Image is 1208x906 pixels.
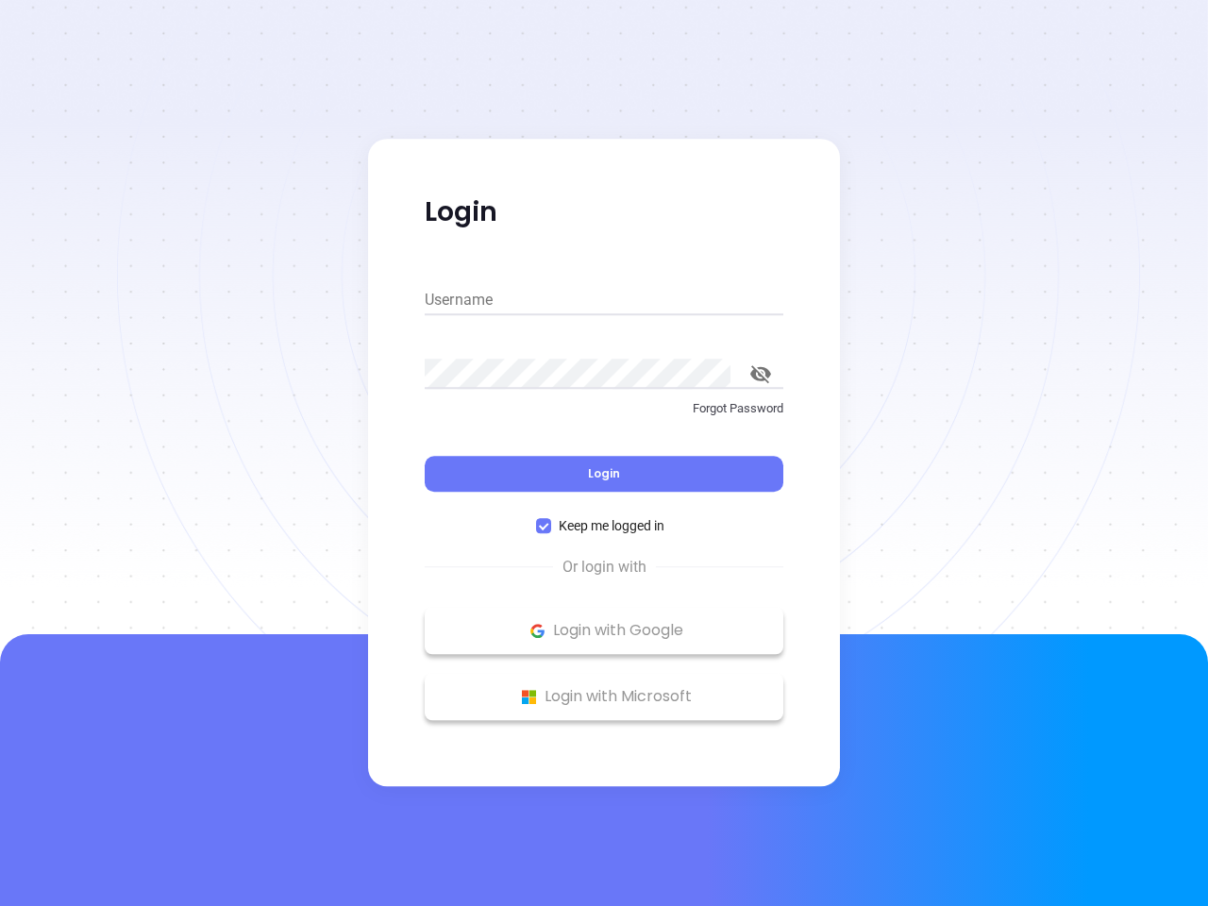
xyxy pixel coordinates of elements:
a: Forgot Password [425,399,783,433]
p: Login [425,195,783,229]
img: Microsoft Logo [517,685,541,709]
button: toggle password visibility [738,351,783,396]
button: Login [425,456,783,492]
button: Microsoft Logo Login with Microsoft [425,673,783,720]
img: Google Logo [526,619,549,643]
p: Forgot Password [425,399,783,418]
span: Or login with [553,556,656,579]
p: Login with Google [434,616,774,645]
span: Keep me logged in [551,515,672,536]
p: Login with Microsoft [434,682,774,711]
span: Login [588,465,620,481]
button: Google Logo Login with Google [425,607,783,654]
